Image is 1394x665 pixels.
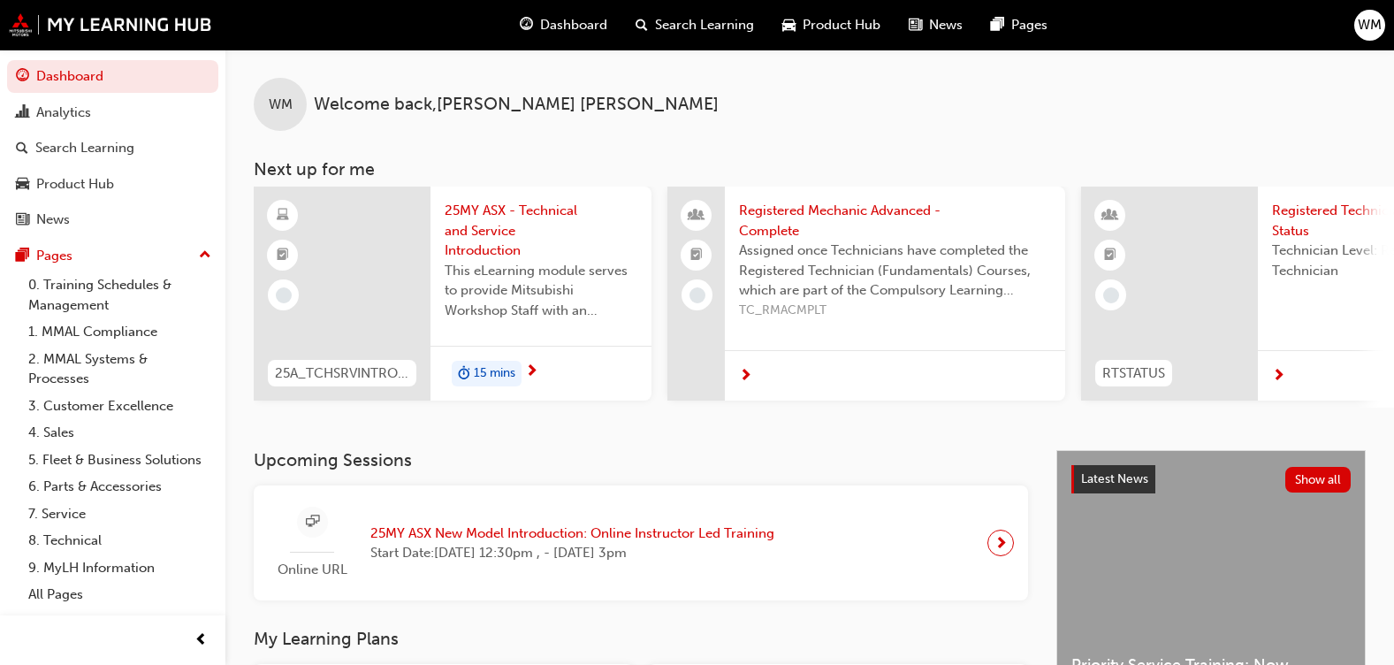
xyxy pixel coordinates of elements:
[21,581,218,608] a: All Pages
[314,95,719,115] span: Welcome back , [PERSON_NAME] [PERSON_NAME]
[803,15,880,35] span: Product Hub
[445,201,637,261] span: 25MY ASX - Technical and Service Introduction
[21,473,218,501] a: 6. Parts & Accessories
[1285,467,1352,493] button: Show all
[268,500,1014,587] a: Online URL25MY ASX New Model Introduction: Online Instructor Led TrainingStart Date:[DATE] 12:30p...
[1081,471,1148,486] span: Latest News
[1104,204,1116,227] span: learningResourceType_INSTRUCTOR_LED-icon
[7,57,218,240] button: DashboardAnalyticsSearch LearningProduct HubNews
[1354,10,1385,41] button: WM
[269,95,293,115] span: WM
[1011,15,1047,35] span: Pages
[7,203,218,236] a: News
[277,204,289,227] span: learningResourceType_ELEARNING-icon
[1358,15,1382,35] span: WM
[35,138,134,158] div: Search Learning
[21,318,218,346] a: 1. MMAL Compliance
[275,363,409,384] span: 25A_TCHSRVINTRO_M
[739,241,1051,301] span: Assigned once Technicians have completed the Registered Technician (Fundamentals) Courses, which ...
[276,287,292,303] span: learningRecordVerb_NONE-icon
[1103,287,1119,303] span: learningRecordVerb_NONE-icon
[370,543,774,563] span: Start Date: [DATE] 12:30pm , - [DATE] 3pm
[21,554,218,582] a: 9. MyLH Information
[306,511,319,533] span: sessionType_ONLINE_URL-icon
[739,301,1051,321] span: TC_RMACMPLT
[16,69,29,85] span: guage-icon
[667,187,1065,401] a: Registered Mechanic Advanced - CompleteAssigned once Technicians have completed the Registered Te...
[254,187,651,401] a: 25A_TCHSRVINTRO_M25MY ASX - Technical and Service IntroductionThis eLearning module serves to pro...
[991,14,1004,36] span: pages-icon
[7,168,218,201] a: Product Hub
[690,204,703,227] span: people-icon
[655,15,754,35] span: Search Learning
[506,7,621,43] a: guage-iconDashboard
[16,105,29,121] span: chart-icon
[782,14,796,36] span: car-icon
[525,364,538,380] span: next-icon
[277,244,289,267] span: booktick-icon
[36,246,72,266] div: Pages
[739,369,752,385] span: next-icon
[225,159,1394,180] h3: Next up for me
[370,524,774,544] span: 25MY ASX New Model Introduction: Online Instructor Led Training
[36,210,70,230] div: News
[1272,369,1285,385] span: next-icon
[21,447,218,474] a: 5. Fleet & Business Solutions
[16,141,28,157] span: search-icon
[689,287,705,303] span: learningRecordVerb_NONE-icon
[21,393,218,420] a: 3. Customer Excellence
[268,560,356,580] span: Online URL
[16,212,29,228] span: news-icon
[7,240,218,272] button: Pages
[474,363,515,384] span: 15 mins
[540,15,607,35] span: Dashboard
[929,15,963,35] span: News
[994,531,1008,555] span: next-icon
[21,271,218,318] a: 0. Training Schedules & Management
[445,261,637,321] span: This eLearning module serves to provide Mitsubishi Workshop Staff with an introduction to the 25M...
[621,7,768,43] a: search-iconSearch Learning
[977,7,1062,43] a: pages-iconPages
[520,14,533,36] span: guage-icon
[768,7,895,43] a: car-iconProduct Hub
[1104,244,1116,267] span: booktick-icon
[636,14,648,36] span: search-icon
[739,201,1051,241] span: Registered Mechanic Advanced - Complete
[194,630,208,652] span: prev-icon
[36,103,91,123] div: Analytics
[21,527,218,554] a: 8. Technical
[21,419,218,447] a: 4. Sales
[895,7,977,43] a: news-iconNews
[9,13,212,36] img: mmal
[458,363,470,386] span: duration-icon
[254,629,1028,649] h3: My Learning Plans
[36,174,114,195] div: Product Hub
[21,346,218,393] a: 2. MMAL Systems & Processes
[199,244,211,267] span: up-icon
[1102,363,1165,384] span: RTSTATUS
[7,60,218,93] a: Dashboard
[16,248,29,264] span: pages-icon
[16,177,29,193] span: car-icon
[7,96,218,129] a: Analytics
[254,450,1028,470] h3: Upcoming Sessions
[1071,465,1351,493] a: Latest NewsShow all
[7,132,218,164] a: Search Learning
[690,244,703,267] span: booktick-icon
[909,14,922,36] span: news-icon
[21,501,218,528] a: 7. Service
